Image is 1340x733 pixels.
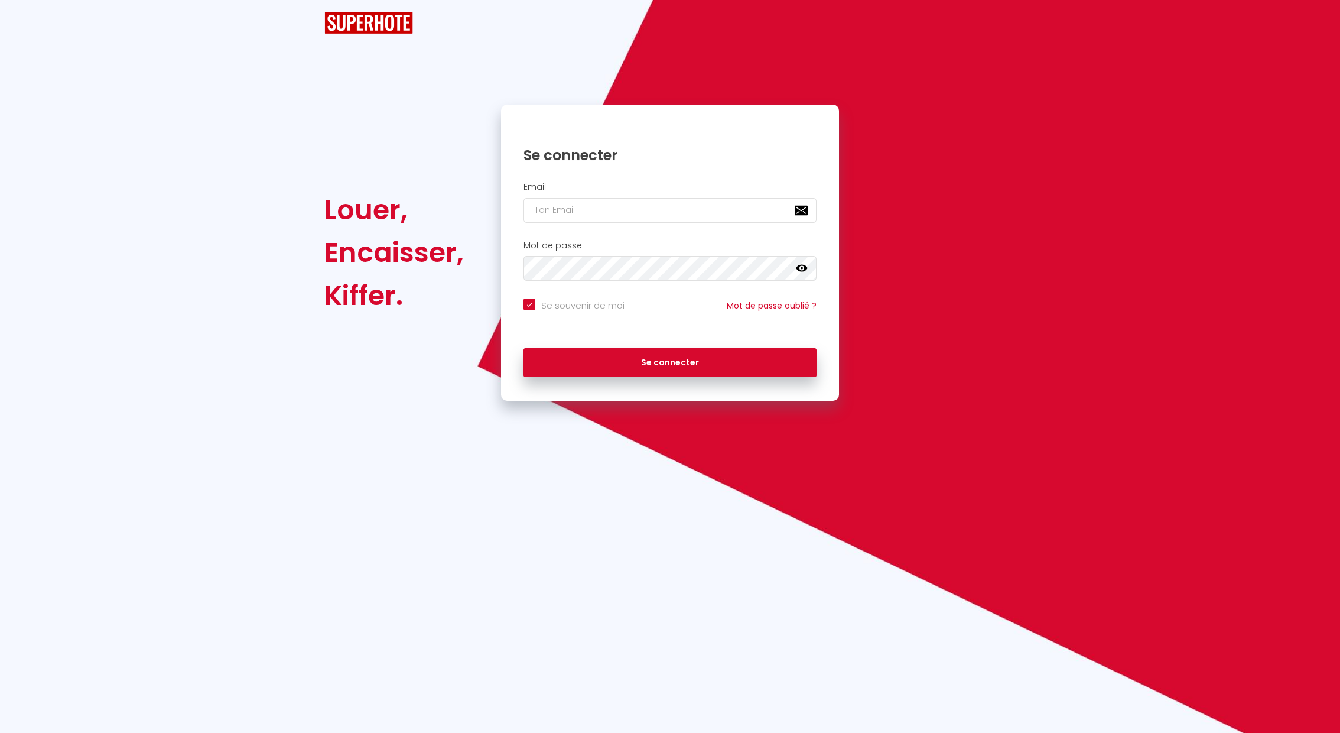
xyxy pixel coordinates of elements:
[324,189,464,231] div: Louer,
[324,231,464,274] div: Encaisser,
[727,300,817,312] a: Mot de passe oublié ?
[523,241,817,251] h2: Mot de passe
[324,274,464,317] div: Kiffer.
[523,198,817,223] input: Ton Email
[523,348,817,378] button: Se connecter
[324,12,413,34] img: SuperHote logo
[523,146,817,164] h1: Se connecter
[523,182,817,192] h2: Email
